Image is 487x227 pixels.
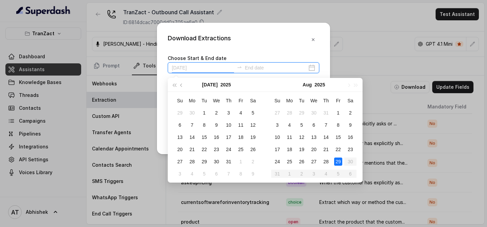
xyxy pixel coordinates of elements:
[223,119,235,131] td: 2025-07-10
[320,156,332,168] td: 2025-08-28
[198,119,210,131] td: 2025-07-08
[210,119,223,131] td: 2025-07-09
[200,121,208,129] div: 8
[320,131,332,143] td: 2025-08-14
[225,109,233,117] div: 3
[346,145,354,153] div: 23
[271,107,283,119] td: 2025-07-27
[310,109,318,117] div: 30
[237,64,242,70] span: swap-right
[332,131,344,143] td: 2025-08-15
[210,95,223,107] th: We
[346,133,354,141] div: 16
[174,131,186,143] td: 2025-07-13
[223,143,235,156] td: 2025-07-24
[344,107,356,119] td: 2025-08-02
[322,109,330,117] div: 31
[308,107,320,119] td: 2025-07-30
[296,131,308,143] td: 2025-08-12
[237,145,245,153] div: 25
[249,170,257,178] div: 9
[221,78,231,91] button: 2025
[322,158,330,166] div: 28
[176,121,184,129] div: 6
[320,143,332,156] td: 2025-08-21
[174,168,186,180] td: 2025-08-03
[285,158,294,166] div: 25
[212,170,221,178] div: 6
[200,170,208,178] div: 5
[223,107,235,119] td: 2025-07-03
[212,109,221,117] div: 2
[235,143,247,156] td: 2025-07-25
[296,156,308,168] td: 2025-08-26
[225,133,233,141] div: 17
[176,158,184,166] div: 27
[298,158,306,166] div: 26
[237,133,245,141] div: 18
[283,156,296,168] td: 2025-08-25
[176,170,184,178] div: 3
[210,156,223,168] td: 2025-07-30
[283,131,296,143] td: 2025-08-11
[308,156,320,168] td: 2025-08-27
[174,119,186,131] td: 2025-07-06
[249,133,257,141] div: 19
[285,133,294,141] div: 11
[249,109,257,117] div: 5
[334,158,342,166] div: 29
[168,55,227,61] label: Choose Start & End date
[223,156,235,168] td: 2025-07-31
[235,131,247,143] td: 2025-07-18
[296,119,308,131] td: 2025-08-05
[168,34,231,46] div: Download Extractions
[235,119,247,131] td: 2025-07-11
[332,107,344,119] td: 2025-08-01
[320,95,332,107] th: Th
[334,145,342,153] div: 22
[310,133,318,141] div: 13
[334,133,342,141] div: 15
[247,95,259,107] th: Sa
[271,143,283,156] td: 2025-08-17
[235,95,247,107] th: Fr
[237,109,245,117] div: 4
[210,143,223,156] td: 2025-07-23
[344,143,356,156] td: 2025-08-23
[237,121,245,129] div: 11
[332,156,344,168] td: 2025-08-29
[225,158,233,166] div: 31
[176,145,184,153] div: 20
[308,131,320,143] td: 2025-08-13
[188,145,196,153] div: 21
[273,121,281,129] div: 3
[198,168,210,180] td: 2025-08-05
[334,121,342,129] div: 8
[273,145,281,153] div: 17
[186,168,198,180] td: 2025-08-04
[310,145,318,153] div: 20
[308,143,320,156] td: 2025-08-20
[283,95,296,107] th: Mo
[188,121,196,129] div: 7
[322,145,330,153] div: 21
[308,119,320,131] td: 2025-08-06
[298,121,306,129] div: 5
[212,133,221,141] div: 16
[315,78,325,91] button: 2025
[344,95,356,107] th: Sa
[285,109,294,117] div: 28
[172,64,234,71] input: Start date
[200,109,208,117] div: 1
[247,156,259,168] td: 2025-08-02
[271,95,283,107] th: Su
[176,133,184,141] div: 13
[223,95,235,107] th: Th
[174,156,186,168] td: 2025-07-27
[303,78,312,91] button: Aug
[308,95,320,107] th: We
[198,156,210,168] td: 2025-07-29
[346,121,354,129] div: 9
[198,143,210,156] td: 2025-07-22
[188,133,196,141] div: 14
